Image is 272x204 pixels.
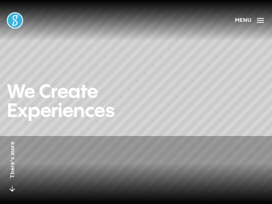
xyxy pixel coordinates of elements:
[7,102,265,121] h1: Experiences
[1,135,23,200] a: There's more
[8,141,16,178] p: There's more
[7,83,265,102] h1: We Create
[7,12,23,29] img: Socialure Logo
[235,16,252,24] p: Menu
